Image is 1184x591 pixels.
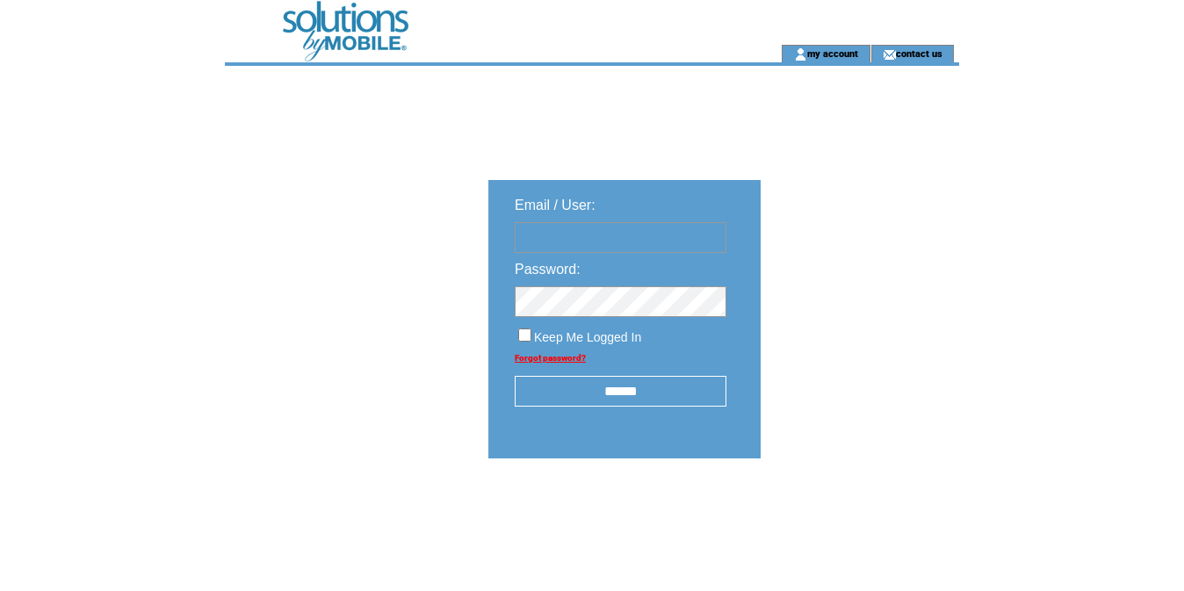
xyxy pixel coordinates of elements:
[812,502,899,524] img: transparent.png
[794,47,807,61] img: account_icon.gif
[515,353,586,363] a: Forgot password?
[534,330,641,344] span: Keep Me Logged In
[807,47,858,59] a: my account
[515,198,596,213] span: Email / User:
[883,47,896,61] img: contact_us_icon.gif
[515,262,581,277] span: Password:
[896,47,942,59] a: contact us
